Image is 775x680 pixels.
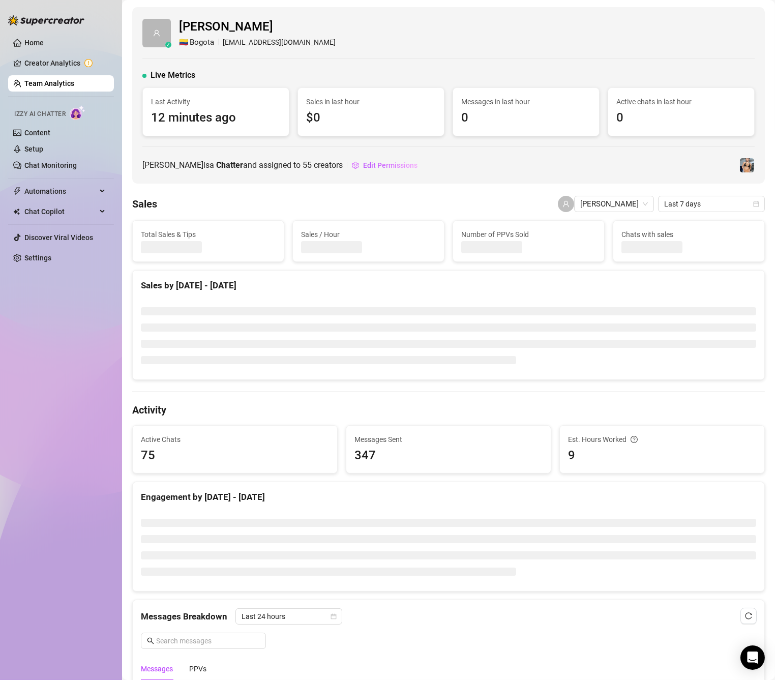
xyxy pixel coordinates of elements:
[24,203,97,220] span: Chat Copilot
[461,229,596,240] span: Number of PPVs Sold
[242,609,336,624] span: Last 24 hours
[151,108,281,128] span: 12 minutes ago
[562,200,570,208] span: user
[664,196,759,212] span: Last 7 days
[13,187,21,195] span: thunderbolt
[24,129,50,137] a: Content
[352,162,359,169] span: setting
[190,37,214,49] span: Bogota
[141,434,329,445] span: Active Chats
[363,161,418,169] span: Edit Permissions
[132,197,157,211] h4: Sales
[580,196,648,212] span: luis
[179,37,336,49] div: [EMAIL_ADDRESS][DOMAIN_NAME]
[745,612,752,619] span: reload
[70,105,85,120] img: AI Chatter
[461,96,591,107] span: Messages in last hour
[24,183,97,199] span: Automations
[301,229,436,240] span: Sales / Hour
[132,403,765,417] h4: Activity
[156,635,260,646] input: Search messages
[24,39,44,47] a: Home
[216,160,243,170] b: Chatter
[631,434,638,445] span: question-circle
[179,17,336,37] span: [PERSON_NAME]
[740,158,754,172] img: Veronica
[24,254,51,262] a: Settings
[351,157,418,173] button: Edit Permissions
[331,613,337,619] span: calendar
[24,145,43,153] a: Setup
[461,108,591,128] span: 0
[179,37,189,49] span: 🇨🇴
[616,108,746,128] span: 0
[141,279,756,292] div: Sales by [DATE] - [DATE]
[14,109,66,119] span: Izzy AI Chatter
[165,42,171,48] div: z
[151,69,195,81] span: Live Metrics
[740,645,765,670] div: Open Intercom Messenger
[306,96,436,107] span: Sales in last hour
[753,201,759,207] span: calendar
[141,229,276,240] span: Total Sales & Tips
[24,79,74,87] a: Team Analytics
[141,490,756,504] div: Engagement by [DATE] - [DATE]
[141,663,173,674] div: Messages
[24,233,93,242] a: Discover Viral Videos
[24,55,106,71] a: Creator Analytics exclamation-circle
[621,229,756,240] span: Chats with sales
[151,96,281,107] span: Last Activity
[568,446,756,465] span: 9
[153,29,160,37] span: user
[147,637,154,644] span: search
[568,434,756,445] div: Est. Hours Worked
[142,159,343,171] span: [PERSON_NAME] is a and assigned to creators
[189,663,206,674] div: PPVs
[24,161,77,169] a: Chat Monitoring
[141,446,329,465] span: 75
[306,108,436,128] span: $0
[8,15,84,25] img: logo-BBDzfeDw.svg
[303,160,312,170] span: 55
[13,208,20,215] img: Chat Copilot
[616,96,746,107] span: Active chats in last hour
[354,434,543,445] span: Messages Sent
[354,446,543,465] span: 347
[141,608,756,625] div: Messages Breakdown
